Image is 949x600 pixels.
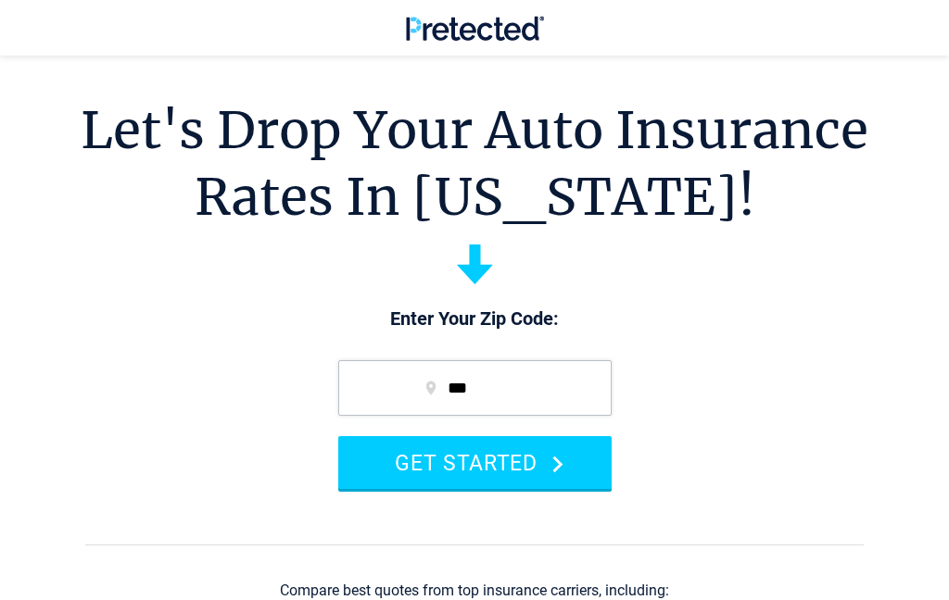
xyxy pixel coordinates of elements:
[81,97,868,231] h1: Let's Drop Your Auto Insurance Rates In [US_STATE]!
[320,306,630,332] p: Enter Your Zip Code:
[280,582,669,599] div: Compare best quotes from top insurance carriers, including:
[338,360,612,416] input: zip code
[406,16,544,41] img: Pretected Logo
[338,436,612,489] button: GET STARTED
